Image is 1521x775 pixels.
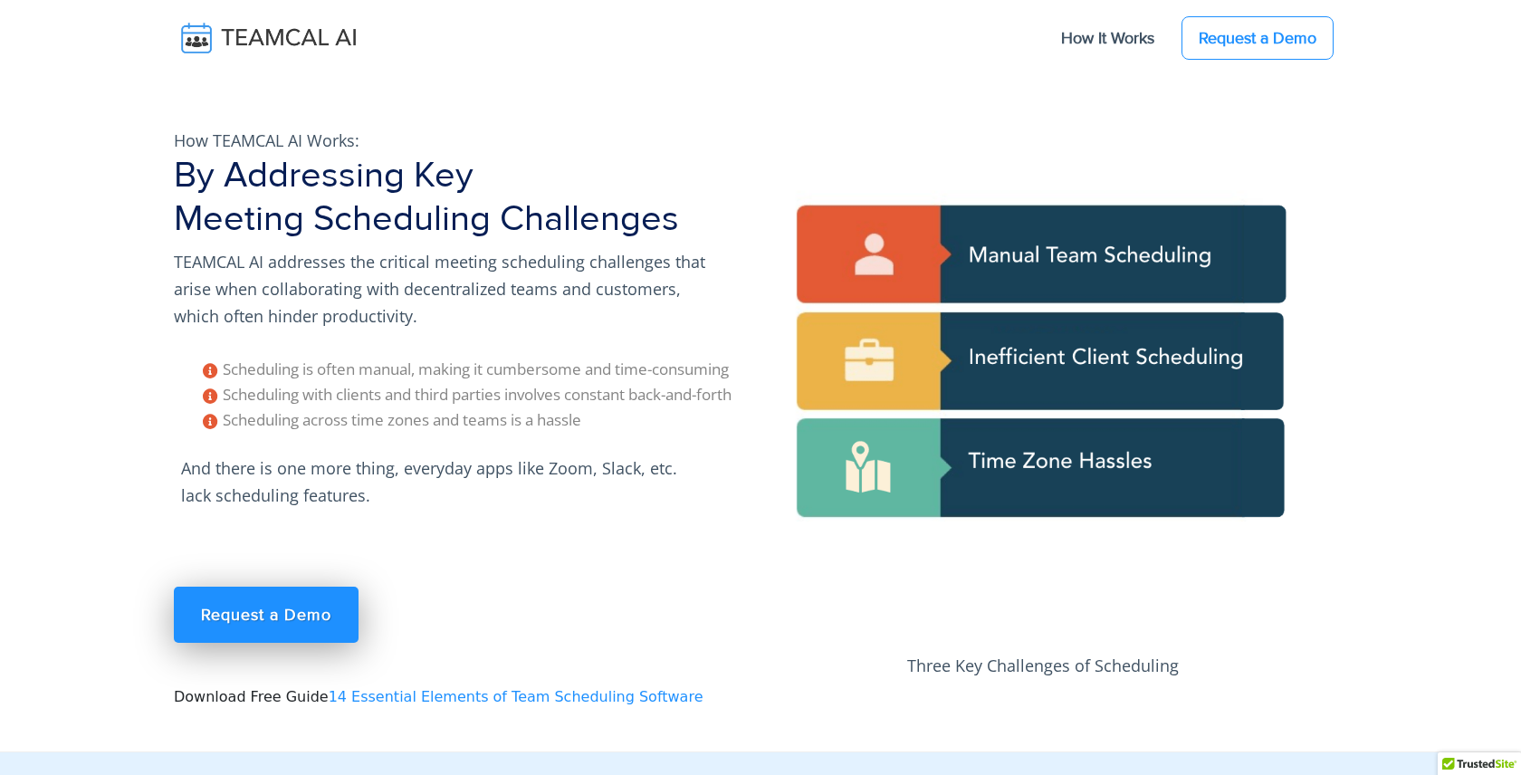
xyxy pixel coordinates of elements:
div: Download Free Guide [163,109,760,751]
li: Scheduling with clients and third parties involves constant back-and-forth [203,382,750,407]
a: How It Works [1043,19,1172,57]
img: pic [771,109,1315,652]
a: Request a Demo [1181,16,1334,60]
a: 14 Essential Elements of Team Scheduling Software [329,688,703,705]
h1: By Addressing Key Meeting Scheduling Challenges [174,154,750,241]
a: Request a Demo [174,587,359,643]
p: And there is one more thing, everyday apps like Zoom, Slack, etc. lack scheduling features. [174,447,717,516]
p: Three Key Challenges of Scheduling [771,652,1315,679]
p: TEAMCAL AI addresses the critical meeting scheduling challenges that arise when collaborating wit... [174,248,717,330]
li: Scheduling across time zones and teams is a hassle [203,407,750,433]
p: How TEAMCAL AI Works: [174,127,717,154]
li: Scheduling is often manual, making it cumbersome and time-consuming [203,357,750,382]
